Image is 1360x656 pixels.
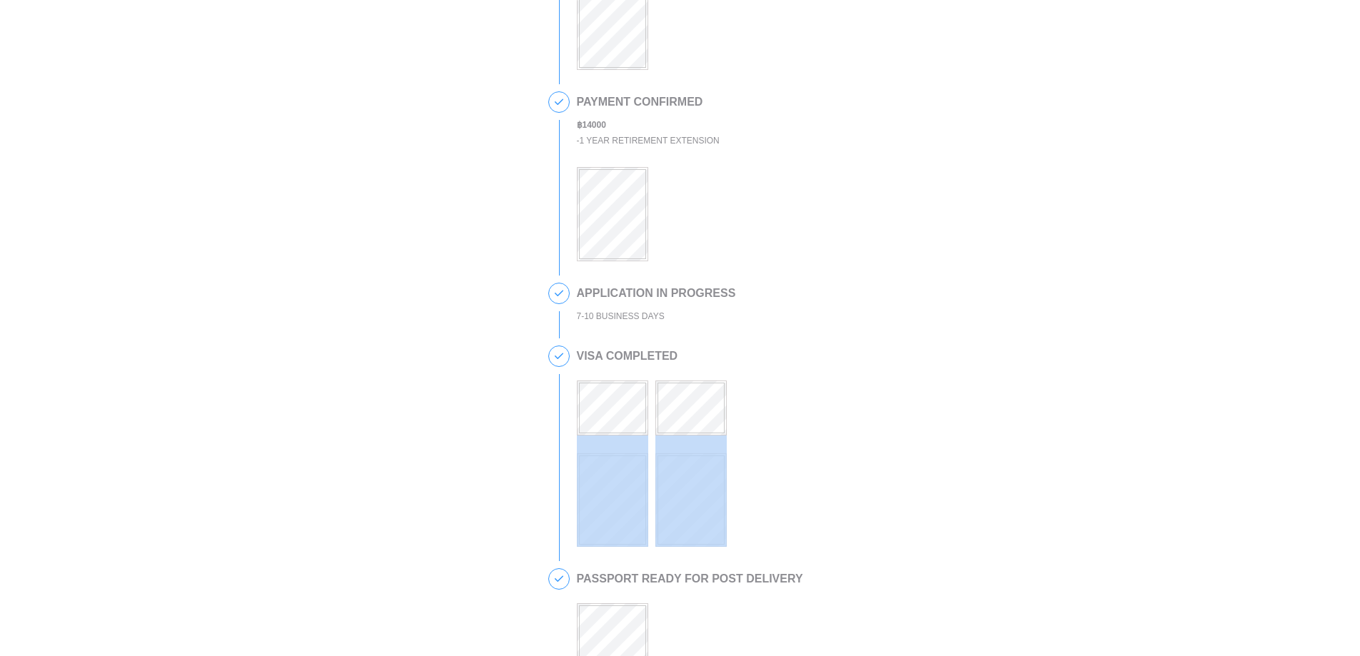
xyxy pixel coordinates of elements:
b: ฿ 14000 [577,120,606,130]
h2: VISA COMPLETED [577,350,805,363]
span: 5 [549,569,569,589]
span: 4 [549,346,569,366]
span: 2 [549,92,569,112]
div: - 1 Year Retirement Extension [577,133,720,149]
h2: PASSPORT READY FOR POST DELIVERY [577,572,805,585]
h2: PAYMENT CONFIRMED [577,96,720,109]
div: 7-10 BUSINESS DAYS [577,308,736,325]
span: 3 [549,283,569,303]
h2: APPLICATION IN PROGRESS [577,287,736,300]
